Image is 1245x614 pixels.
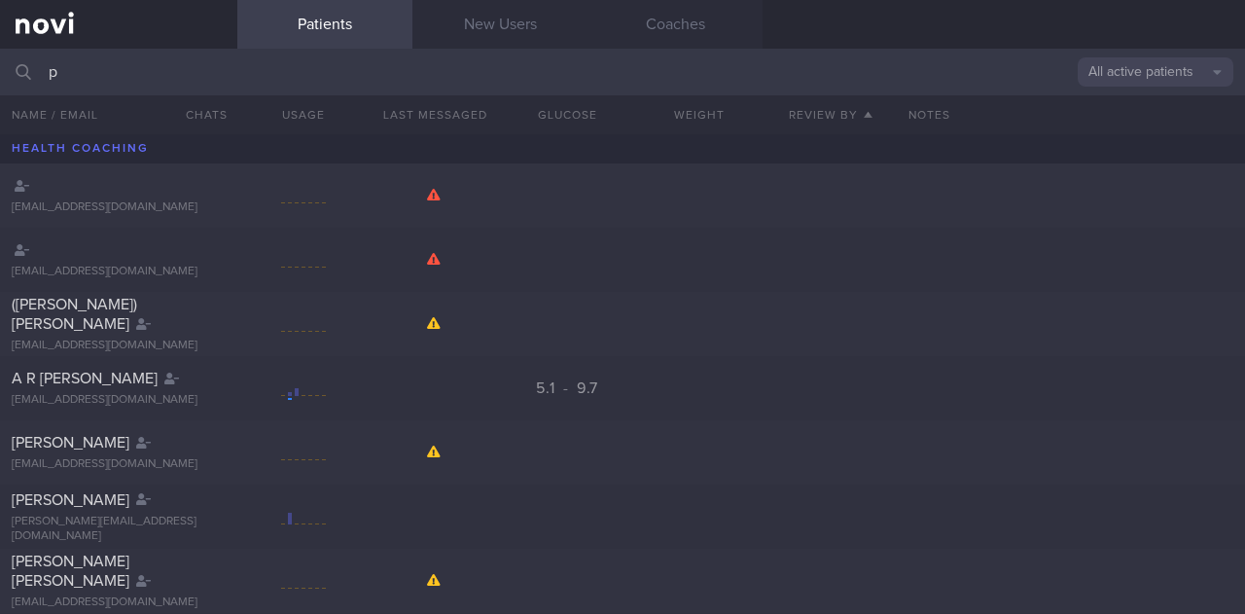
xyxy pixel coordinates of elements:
span: - [563,380,569,396]
button: Review By [765,95,896,134]
button: Glucose [501,95,632,134]
div: Usage [237,95,369,134]
div: [PERSON_NAME][EMAIL_ADDRESS][DOMAIN_NAME] [12,515,226,544]
div: [EMAIL_ADDRESS][DOMAIN_NAME] [12,457,226,472]
div: [EMAIL_ADDRESS][DOMAIN_NAME] [12,265,226,279]
span: 5.1 [536,380,559,396]
span: ([PERSON_NAME]) [PERSON_NAME] [12,297,137,332]
span: A R [PERSON_NAME] [12,371,158,386]
div: [EMAIL_ADDRESS][DOMAIN_NAME] [12,596,226,610]
button: Weight [633,95,765,134]
span: [PERSON_NAME] [12,492,129,508]
div: Notes [897,95,1245,134]
div: [EMAIL_ADDRESS][DOMAIN_NAME] [12,339,226,353]
button: Last Messaged [370,95,501,134]
div: [EMAIL_ADDRESS][DOMAIN_NAME] [12,393,226,408]
span: [PERSON_NAME] [12,435,129,451]
button: All active patients [1078,57,1233,87]
span: 9.7 [577,380,598,396]
div: [EMAIL_ADDRESS][DOMAIN_NAME] [12,200,226,215]
button: Chats [160,95,237,134]
span: [PERSON_NAME] [PERSON_NAME] [12,554,129,589]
